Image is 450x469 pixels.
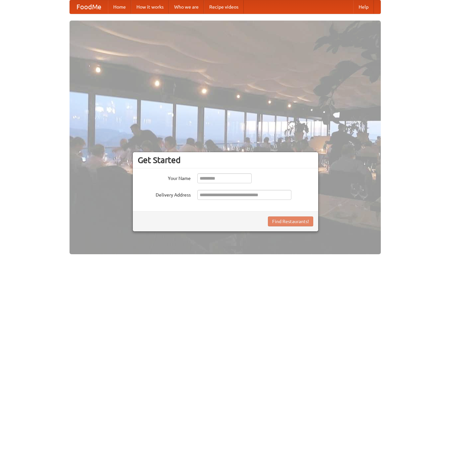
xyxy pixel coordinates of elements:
[204,0,244,14] a: Recipe videos
[138,173,191,182] label: Your Name
[138,190,191,198] label: Delivery Address
[131,0,169,14] a: How it works
[268,216,313,226] button: Find Restaurants!
[70,0,108,14] a: FoodMe
[169,0,204,14] a: Who we are
[108,0,131,14] a: Home
[138,155,313,165] h3: Get Started
[353,0,374,14] a: Help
